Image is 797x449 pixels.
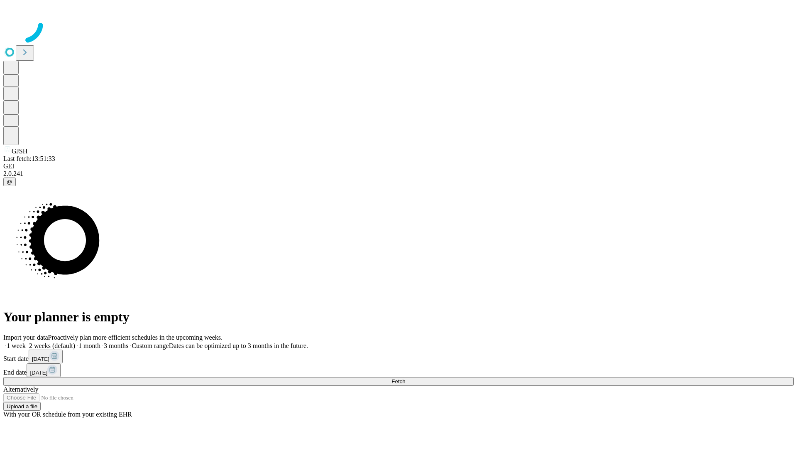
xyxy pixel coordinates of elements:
[7,179,12,185] span: @
[29,342,75,349] span: 2 weeks (default)
[32,356,49,362] span: [DATE]
[3,163,794,170] div: GEI
[3,334,48,341] span: Import your data
[3,402,41,411] button: Upload a file
[48,334,222,341] span: Proactively plan more efficient schedules in the upcoming weeks.
[3,178,16,186] button: @
[78,342,100,349] span: 1 month
[104,342,128,349] span: 3 months
[3,386,38,393] span: Alternatively
[3,377,794,386] button: Fetch
[3,170,794,178] div: 2.0.241
[12,148,27,155] span: GJSH
[7,342,26,349] span: 1 week
[29,350,63,363] button: [DATE]
[3,363,794,377] div: End date
[3,309,794,325] h1: Your planner is empty
[3,350,794,363] div: Start date
[3,411,132,418] span: With your OR schedule from your existing EHR
[391,378,405,385] span: Fetch
[27,363,61,377] button: [DATE]
[132,342,169,349] span: Custom range
[30,370,47,376] span: [DATE]
[3,155,55,162] span: Last fetch: 13:51:33
[169,342,308,349] span: Dates can be optimized up to 3 months in the future.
